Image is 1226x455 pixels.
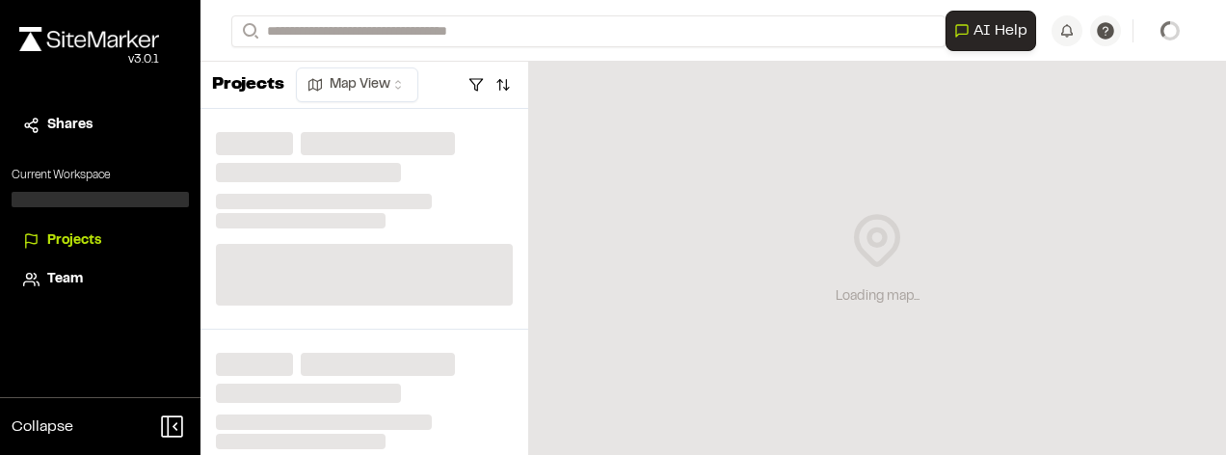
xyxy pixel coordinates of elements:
[12,167,189,184] p: Current Workspace
[23,269,177,290] a: Team
[19,51,159,68] div: Oh geez...please don't...
[23,115,177,136] a: Shares
[47,115,93,136] span: Shares
[212,72,284,98] p: Projects
[19,27,159,51] img: rebrand.png
[231,15,266,47] button: Search
[946,11,1036,51] button: Open AI Assistant
[836,286,919,308] div: Loading map...
[47,230,101,252] span: Projects
[23,230,177,252] a: Projects
[973,19,1027,42] span: AI Help
[47,269,83,290] span: Team
[12,415,73,439] span: Collapse
[946,11,1044,51] div: Open AI Assistant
